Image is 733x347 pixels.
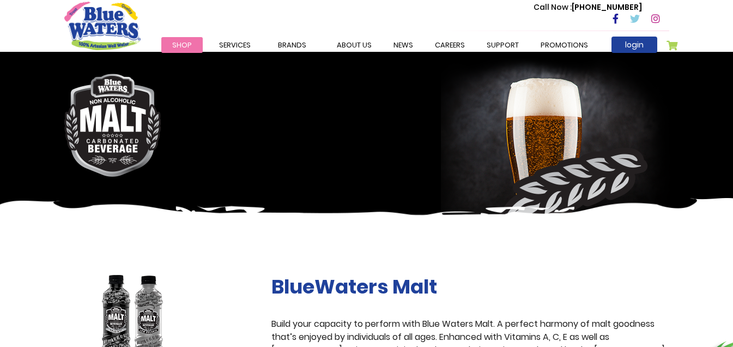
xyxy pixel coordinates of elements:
img: malt-logo.png [64,74,161,177]
a: News [383,37,424,53]
span: Services [219,40,251,50]
a: careers [424,37,476,53]
span: Shop [172,40,192,50]
img: malt-banner-right.png [441,57,677,246]
p: [PHONE_NUMBER] [534,2,642,13]
a: about us [326,37,383,53]
a: store logo [64,2,141,50]
a: Promotions [530,37,599,53]
h2: BlueWaters Malt [271,275,669,298]
a: login [611,37,657,53]
span: Call Now : [534,2,572,13]
span: Brands [278,40,306,50]
a: support [476,37,530,53]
